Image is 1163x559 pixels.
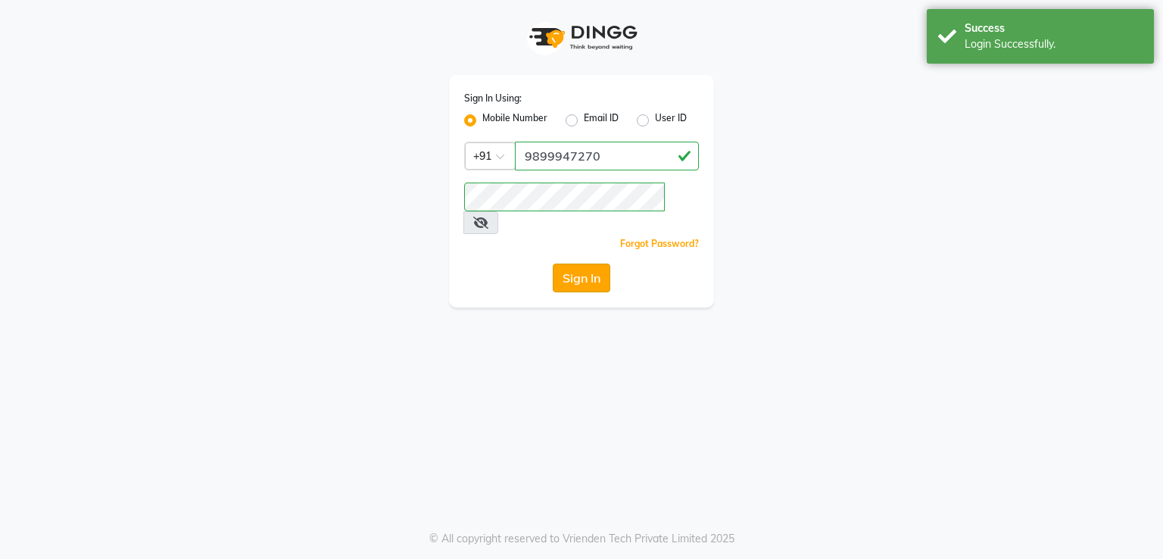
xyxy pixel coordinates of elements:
[521,15,642,60] img: logo1.svg
[464,92,522,105] label: Sign In Using:
[482,111,547,130] label: Mobile Number
[464,183,665,211] input: Username
[620,238,699,249] a: Forgot Password?
[965,36,1143,52] div: Login Successfully.
[655,111,687,130] label: User ID
[584,111,619,130] label: Email ID
[965,20,1143,36] div: Success
[553,264,610,292] button: Sign In
[515,142,699,170] input: Username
